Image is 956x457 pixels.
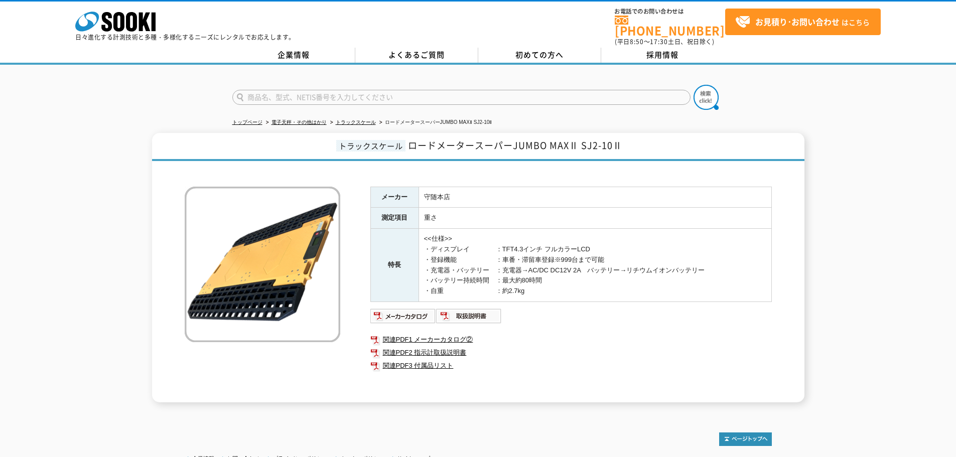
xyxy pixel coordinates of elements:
li: ロードメータースーパーJUMBO MAXⅡ SJ2-10Ⅱ [377,117,492,128]
th: 測定項目 [370,208,419,229]
img: 取扱説明書 [436,308,502,324]
span: 17:30 [650,37,668,46]
span: 8:50 [630,37,644,46]
img: メーカーカタログ [370,308,436,324]
a: メーカーカタログ [370,315,436,322]
img: btn_search.png [694,85,719,110]
th: メーカー [370,187,419,208]
img: トップページへ [719,432,772,446]
span: 初めての方へ [515,49,564,60]
a: 関連PDF1 メーカーカタログ② [370,333,772,346]
a: 電子天秤・その他はかり [271,119,327,125]
strong: お見積り･お問い合わせ [755,16,840,28]
p: 日々進化する計測技術と多種・多様化するニーズにレンタルでお応えします。 [75,34,295,40]
a: 関連PDF3 付属品リスト [370,359,772,372]
td: <<仕様>> ・ディスプレイ ：TFT4.3インチ フルカラーLCD ・登録機能 ：車番・滞留車登録※999台まで可能 ・充電器・バッテリー ：充電器→AC/DC DC12V 2A バッテリー→... [419,229,771,302]
a: 初めての方へ [478,48,601,63]
a: お見積り･お問い合わせはこちら [725,9,881,35]
img: ロードメータースーパーJUMBO MAXⅡ SJ2-10Ⅱ [185,187,340,342]
input: 商品名、型式、NETIS番号を入力してください [232,90,691,105]
td: 守随本店 [419,187,771,208]
span: ロードメータースーパーJUMBO MAXⅡ SJ2-10Ⅱ [408,138,622,152]
a: 企業情報 [232,48,355,63]
span: (平日 ～ 土日、祝日除く) [615,37,714,46]
a: [PHONE_NUMBER] [615,16,725,36]
span: お電話でのお問い合わせは [615,9,725,15]
a: 採用情報 [601,48,724,63]
th: 特長 [370,229,419,302]
span: はこちら [735,15,870,30]
a: よくあるご質問 [355,48,478,63]
span: トラックスケール [336,140,405,151]
a: トップページ [232,119,262,125]
a: 取扱説明書 [436,315,502,322]
td: 重さ [419,208,771,229]
a: 関連PDF2 指示計取扱説明書 [370,346,772,359]
a: トラックスケール [336,119,376,125]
